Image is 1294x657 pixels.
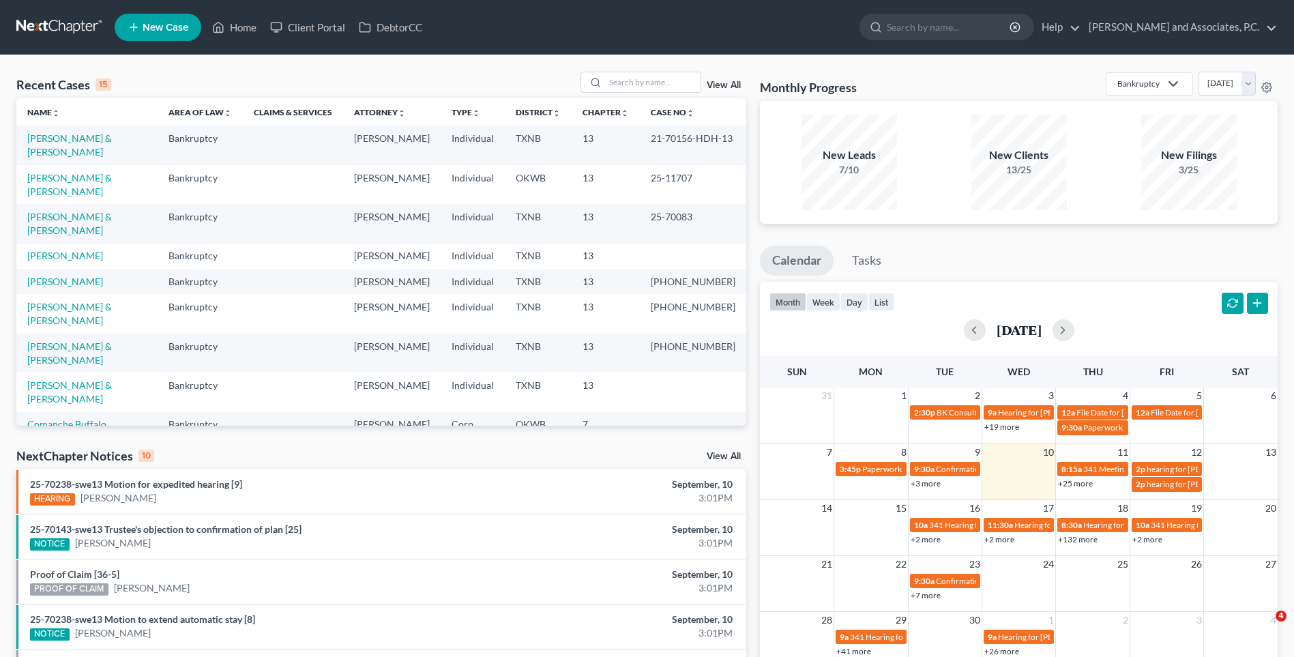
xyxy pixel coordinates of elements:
div: September, 10 [508,523,733,536]
span: 15 [894,500,908,516]
td: TXNB [505,204,572,243]
td: Bankruptcy [158,126,243,164]
td: [PERSON_NAME] [343,412,441,451]
span: File Date for [PERSON_NAME] [1151,407,1260,418]
td: 25-11707 [640,165,746,204]
h2: [DATE] [997,323,1042,337]
span: Wed [1008,366,1030,377]
td: 7 [572,412,640,451]
a: +7 more [911,590,941,600]
span: 2:30p [914,407,935,418]
div: 3:01PM [508,536,733,550]
span: 17 [1042,500,1055,516]
span: Hearing for [PERSON_NAME] [998,407,1104,418]
td: Individual [441,373,505,411]
span: Paperwork appt for [PERSON_NAME] [1083,422,1218,433]
span: 8:15a [1061,464,1082,474]
span: 31 [820,388,834,404]
i: unfold_more [621,109,629,117]
td: OKWB [505,165,572,204]
span: 4 [1121,388,1130,404]
td: 13 [572,269,640,294]
a: [PERSON_NAME] [27,250,103,261]
td: TXNB [505,334,572,373]
span: 341 Hearing for [PERSON_NAME] [850,632,972,642]
td: [PERSON_NAME] [343,204,441,243]
span: 10a [914,520,928,530]
a: [PERSON_NAME] & [PERSON_NAME] [27,301,112,326]
div: New Leads [802,147,897,163]
h3: Monthly Progress [760,79,857,96]
a: [PERSON_NAME] & [PERSON_NAME] [27,132,112,158]
a: Home [205,15,263,40]
iframe: Intercom live chat [1248,611,1280,643]
div: HEARING [30,493,75,506]
td: [PERSON_NAME] [343,244,441,269]
span: Hearing for [PERSON_NAME] [1083,520,1190,530]
div: PROOF OF CLAIM [30,583,108,596]
span: Mon [859,366,883,377]
td: TXNB [505,294,572,333]
td: 25-70083 [640,204,746,243]
a: Case Nounfold_more [651,107,694,117]
a: +25 more [1058,478,1093,488]
div: September, 10 [508,613,733,626]
a: [PERSON_NAME] [75,536,151,550]
span: 12a [1136,407,1149,418]
td: TXNB [505,126,572,164]
div: 3/25 [1141,163,1237,177]
a: +19 more [984,422,1019,432]
a: Attorneyunfold_more [354,107,406,117]
td: Individual [441,165,505,204]
span: 9a [988,632,997,642]
span: Sun [787,366,807,377]
span: Thu [1083,366,1103,377]
span: 6 [1269,388,1278,404]
span: 8:30a [1061,520,1082,530]
button: month [769,293,806,311]
i: unfold_more [52,109,60,117]
div: 3:01PM [508,491,733,505]
span: 12a [1061,407,1075,418]
td: Individual [441,294,505,333]
td: Individual [441,126,505,164]
a: View All [707,81,741,90]
td: [PHONE_NUMBER] [640,334,746,373]
td: [PERSON_NAME] [343,165,441,204]
span: BK Consult for [PERSON_NAME] & [PERSON_NAME] [937,407,1127,418]
td: 13 [572,244,640,269]
a: 25-70238-swe13 Motion for expedited hearing [9] [30,478,242,490]
a: Comanche Buffalo Premium Meats LLC [27,418,113,443]
a: Typeunfold_more [452,107,480,117]
span: 1 [900,388,908,404]
span: 5 [1195,388,1203,404]
span: 3 [1047,388,1055,404]
span: 16 [968,500,982,516]
td: Bankruptcy [158,165,243,204]
a: Help [1035,15,1080,40]
span: Fri [1160,366,1174,377]
span: 9a [988,407,997,418]
a: [PERSON_NAME] & [PERSON_NAME] [27,379,112,405]
span: 4 [1276,611,1286,622]
span: 25 [1116,556,1130,572]
span: 28 [820,612,834,628]
span: 14 [820,500,834,516]
span: Tue [936,366,954,377]
span: 18 [1116,500,1130,516]
td: 13 [572,126,640,164]
a: [PERSON_NAME] [114,581,190,595]
a: Proof of Claim [36-5] [30,568,119,580]
a: Calendar [760,246,834,276]
a: [PERSON_NAME] & [PERSON_NAME] [27,211,112,236]
span: Confirmation hearing for [PERSON_NAME] & [PERSON_NAME] [936,576,1163,586]
td: Individual [441,244,505,269]
td: 13 [572,294,640,333]
span: 341 Hearing for Enviro-Tech Complete Systems & Services, LLC [929,520,1151,530]
span: 23 [968,556,982,572]
span: 9:30a [914,464,935,474]
td: Bankruptcy [158,373,243,411]
a: [PERSON_NAME] [80,491,156,505]
i: unfold_more [398,109,406,117]
span: 341 Meeting for [PERSON_NAME] & [PERSON_NAME] [1083,464,1278,474]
